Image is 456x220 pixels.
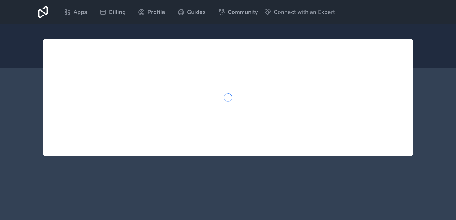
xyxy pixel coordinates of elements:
[59,5,92,19] a: Apps
[228,8,258,16] span: Community
[94,5,130,19] a: Billing
[213,5,263,19] a: Community
[73,8,87,16] span: Apps
[264,8,335,16] button: Connect with an Expert
[133,5,170,19] a: Profile
[187,8,206,16] span: Guides
[109,8,126,16] span: Billing
[173,5,211,19] a: Guides
[148,8,165,16] span: Profile
[274,8,335,16] span: Connect with an Expert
